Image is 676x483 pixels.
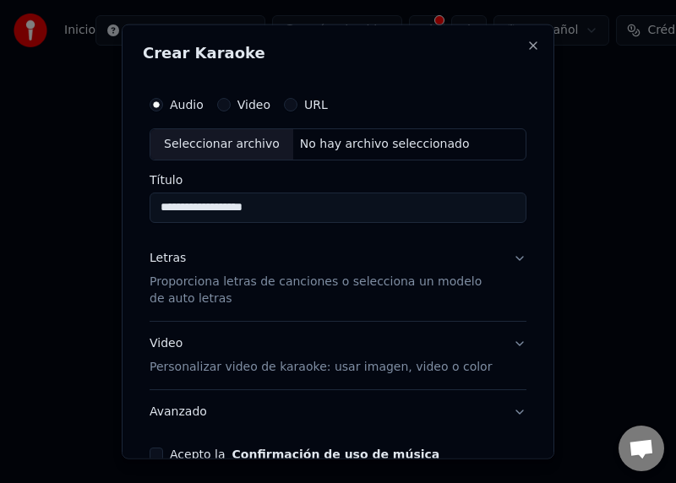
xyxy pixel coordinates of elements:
[150,129,293,160] div: Seleccionar archivo
[143,46,533,61] h2: Crear Karaoke
[150,322,526,389] button: VideoPersonalizar video de karaoke: usar imagen, video o color
[150,236,526,321] button: LetrasProporciona letras de canciones o selecciona un modelo de auto letras
[304,99,328,111] label: URL
[150,390,526,434] button: Avanzado
[150,174,526,186] label: Título
[293,136,477,153] div: No hay archivo seleccionado
[170,99,204,111] label: Audio
[150,274,499,307] p: Proporciona letras de canciones o selecciona un modelo de auto letras
[150,359,492,376] p: Personalizar video de karaoke: usar imagen, video o color
[150,335,492,376] div: Video
[170,448,439,459] label: Acepto la
[232,448,440,459] button: Acepto la
[150,250,186,267] div: Letras
[237,99,270,111] label: Video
